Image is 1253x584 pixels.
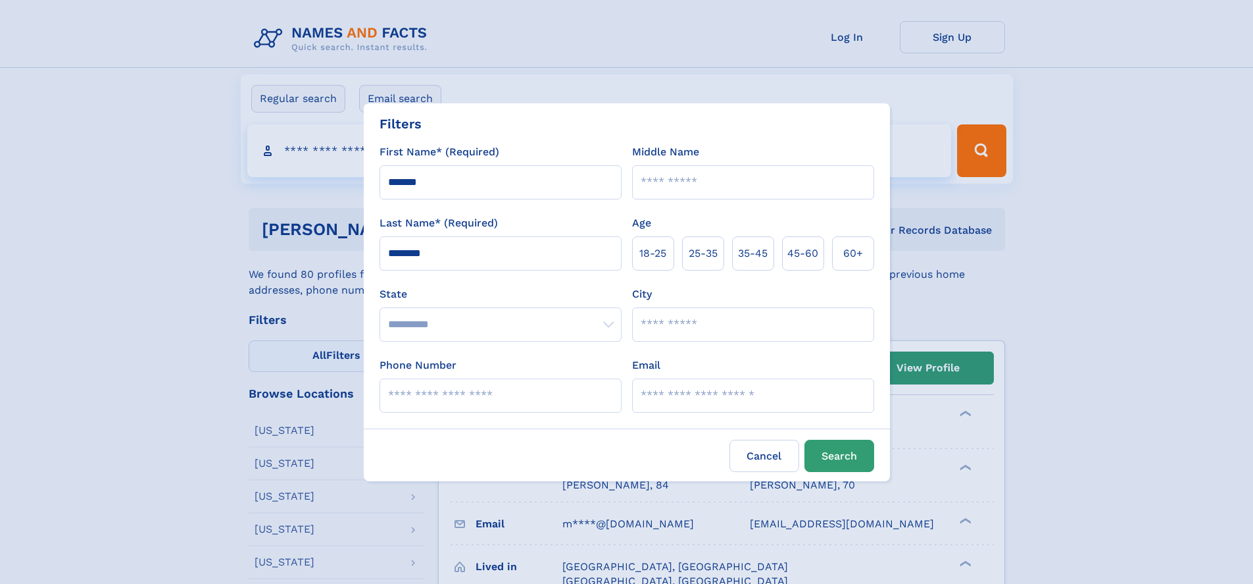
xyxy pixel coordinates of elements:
label: First Name* (Required) [380,144,499,160]
label: Email [632,358,660,373]
label: Last Name* (Required) [380,215,498,231]
button: Search [804,440,874,472]
div: Filters [380,114,422,134]
label: City [632,286,652,302]
span: 18‑25 [639,246,666,261]
span: 45‑60 [787,246,818,261]
label: Middle Name [632,144,699,160]
label: State [380,286,622,302]
label: Phone Number [380,358,456,373]
span: 25‑35 [689,246,718,261]
label: Cancel [729,440,799,472]
span: 60+ [843,246,863,261]
label: Age [632,215,651,231]
span: 35‑45 [738,246,768,261]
